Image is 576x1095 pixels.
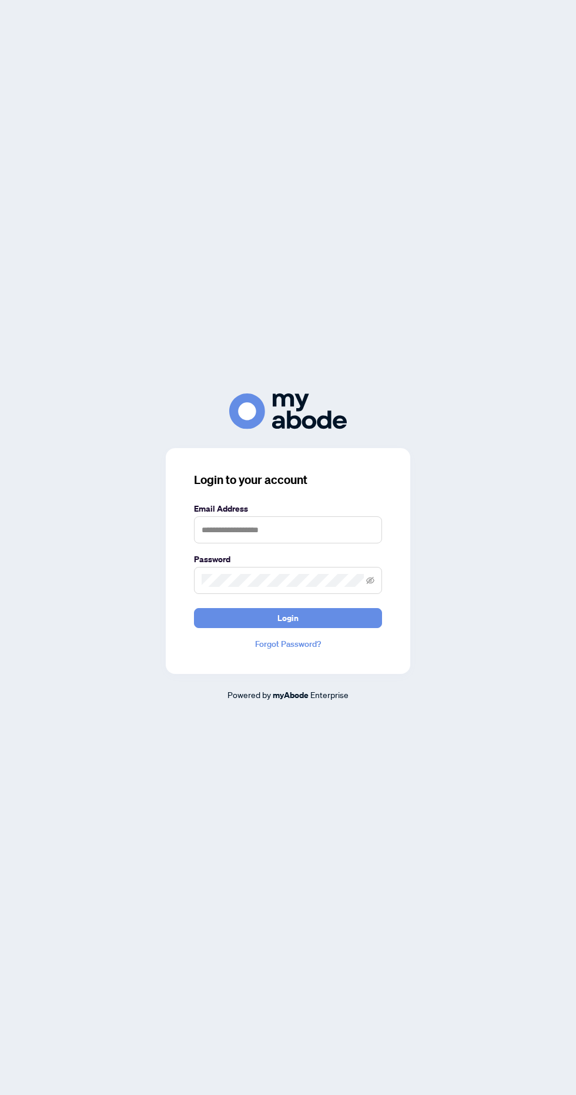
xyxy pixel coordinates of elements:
label: Email Address [194,502,382,515]
button: Login [194,608,382,628]
span: Powered by [227,689,271,700]
span: Enterprise [310,689,349,700]
span: eye-invisible [366,576,374,585]
a: Forgot Password? [194,637,382,650]
img: ma-logo [229,393,347,429]
h3: Login to your account [194,472,382,488]
a: myAbode [273,689,309,702]
label: Password [194,553,382,566]
span: Login [277,609,299,627]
